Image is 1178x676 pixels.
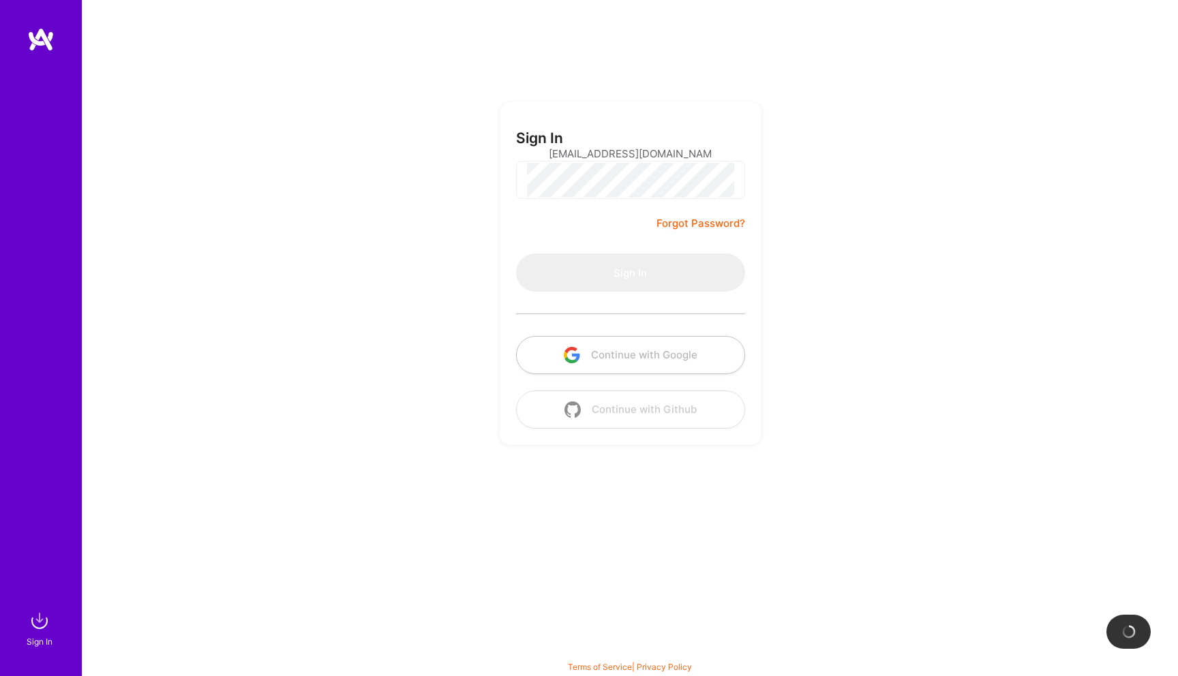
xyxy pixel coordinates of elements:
img: icon [564,401,581,418]
a: sign inSign In [29,607,53,649]
a: Forgot Password? [656,215,745,232]
h3: Sign In [516,129,563,147]
input: Email... [549,136,712,171]
img: icon [564,347,580,363]
span: | [568,662,692,672]
a: Terms of Service [568,662,632,672]
div: © 2025 ATeams Inc., All rights reserved. [82,635,1178,669]
img: sign in [26,607,53,634]
button: Sign In [516,253,745,292]
img: logo [27,27,55,52]
a: Privacy Policy [637,662,692,672]
div: Sign In [27,634,52,649]
button: Continue with Github [516,390,745,429]
img: loading [1119,622,1138,641]
button: Continue with Google [516,336,745,374]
